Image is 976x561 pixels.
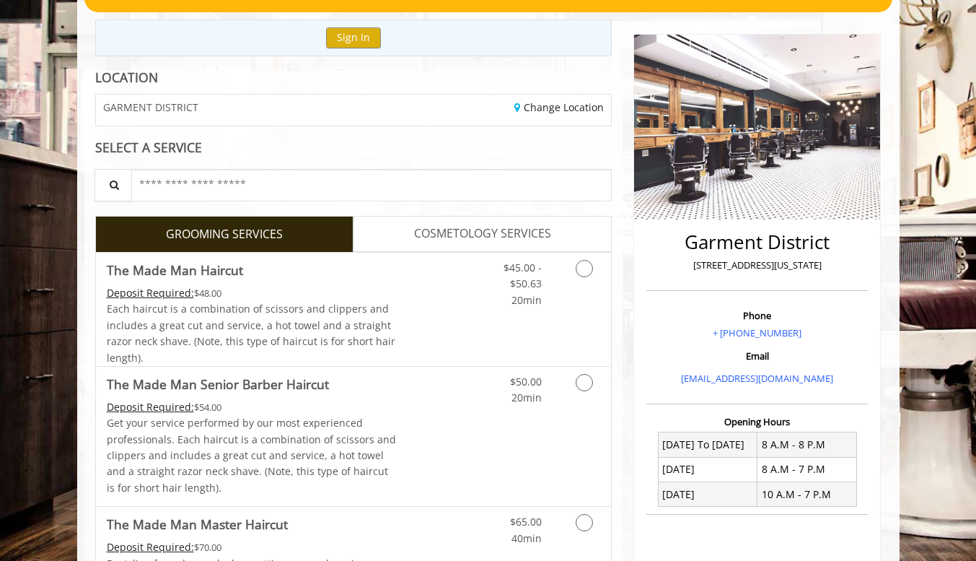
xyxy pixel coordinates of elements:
td: [DATE] [658,482,757,507]
span: This service needs some Advance to be paid before we block your appointment [107,540,194,554]
td: 8 A.M - 7 P.M [757,457,857,482]
td: 8 A.M - 8 P.M [757,432,857,457]
div: SELECT A SERVICE [95,141,612,155]
td: [DATE] [658,457,757,482]
td: 10 A.M - 7 P.M [757,482,857,507]
button: Sign In [326,27,381,48]
span: $50.00 [510,375,542,388]
b: LOCATION [95,69,158,86]
div: $54.00 [107,399,397,415]
span: This service needs some Advance to be paid before we block your appointment [107,286,194,300]
td: [DATE] To [DATE] [658,432,757,457]
h3: Opening Hours [646,417,868,427]
p: Get your service performed by our most experienced professionals. Each haircut is a combination o... [107,415,397,496]
span: GARMENT DISTRICT [103,102,198,113]
span: Each haircut is a combination of scissors and clippers and includes a great cut and service, a ho... [107,302,395,364]
div: $48.00 [107,285,397,301]
button: Service Search [94,169,132,201]
span: 20min [511,391,542,404]
a: + [PHONE_NUMBER] [713,326,801,339]
h3: Email [650,351,864,361]
span: This service needs some Advance to be paid before we block your appointment [107,400,194,414]
span: 40min [511,531,542,545]
a: [EMAIL_ADDRESS][DOMAIN_NAME] [681,372,833,385]
span: 20min [511,293,542,307]
div: $70.00 [107,539,397,555]
h2: Garment District [650,232,864,253]
p: [STREET_ADDRESS][US_STATE] [650,258,864,273]
span: $45.00 - $50.63 [504,261,542,290]
span: GROOMING SERVICES [166,225,283,244]
b: The Made Man Senior Barber Haircut [107,374,329,394]
h3: Phone [650,310,864,321]
span: COSMETOLOGY SERVICES [414,225,551,243]
b: The Made Man Master Haircut [107,514,288,534]
b: The Made Man Haircut [107,260,243,280]
a: Change Location [514,100,604,114]
span: $65.00 [510,515,542,529]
